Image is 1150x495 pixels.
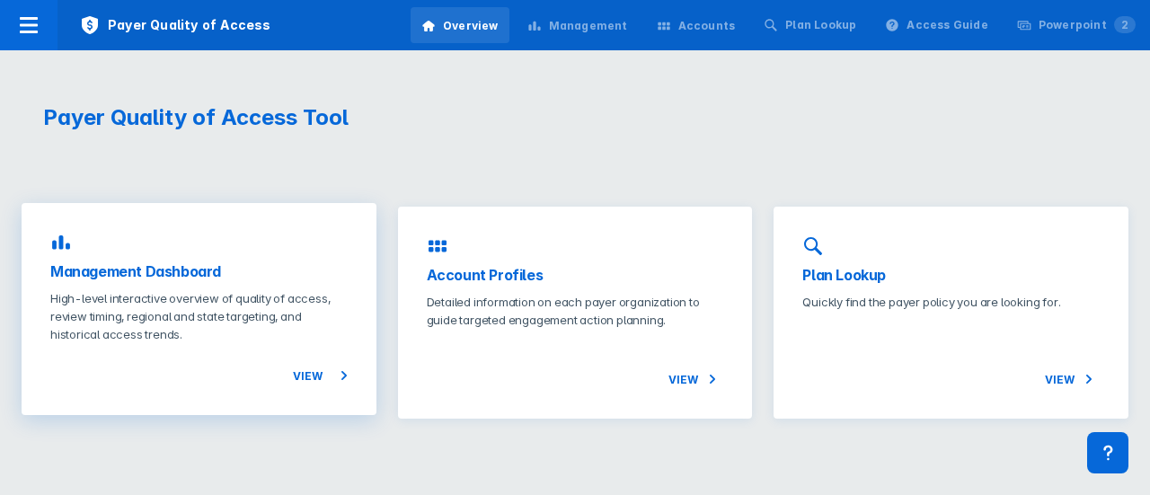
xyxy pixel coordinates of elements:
[517,7,639,43] a: Management
[427,293,724,329] p: Detailed information on each payer organization to guide targeted engagement action planning.
[43,104,553,131] h1: Payer Quality of Access Tool
[907,17,987,33] div: Access Guide
[50,289,348,343] p: High-level interactive overview of quality of access, review timing, regional and state targeting...
[50,261,348,282] h3: Management Dashboard
[1045,368,1100,390] span: View
[293,365,348,386] span: View
[802,264,1100,286] h3: Plan Lookup
[785,17,856,33] div: Plan Lookup
[549,18,628,34] div: Management
[398,207,753,419] a: Account ProfilesDetailed information on each payer organization to guide targeted engagement acti...
[678,18,736,34] div: Accounts
[668,368,723,390] span: View
[646,7,747,43] a: Accounts
[1039,17,1136,33] div: Powerpoint
[802,293,1100,311] p: Quickly find the payer policy you are looking for.
[443,18,499,34] div: Overview
[411,7,509,43] a: Overview
[1087,432,1128,473] div: Contact Support
[22,203,376,415] a: Management DashboardHigh-level interactive overview of quality of access, review timing, regional...
[427,264,724,286] h3: Account Profiles
[1114,16,1136,33] span: 2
